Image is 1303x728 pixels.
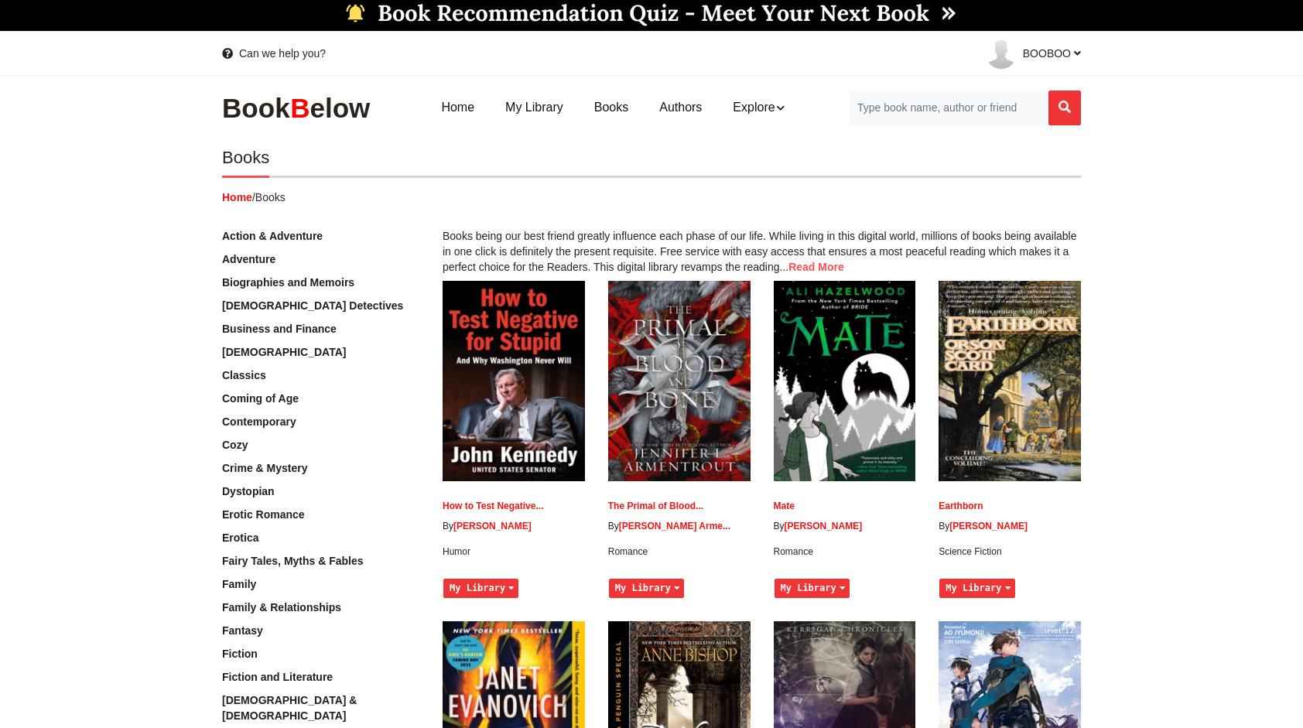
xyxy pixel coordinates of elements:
a: Action & Adventure [222,230,323,242]
img: Mate [774,281,916,481]
a: BOOBOO [973,32,1081,75]
input: Search for Books [848,91,1048,125]
button: Search [1048,91,1081,125]
p: Romance [608,545,751,559]
img: BookBelow Logo [222,92,377,124]
a: Biographies and Memoirs [222,276,354,289]
a: Can we help you? [222,46,326,61]
p: Orson Scott Card [939,520,1081,533]
a: [PERSON_NAME] [453,521,532,531]
a: Cozy [222,439,248,451]
a: Erotic Romance [222,508,305,521]
h2: Earthborn [939,501,1081,511]
a: Classics [222,369,266,381]
a: Family & Relationships [222,601,341,614]
a: [DEMOGRAPHIC_DATA] [222,346,346,358]
h2: Mate [774,501,916,511]
img: The Primal of Blood and Bone [608,281,751,481]
span: Books [255,191,286,203]
a: Family [222,578,256,590]
a: Dystopian [222,485,275,497]
a: Earthborn [939,501,983,511]
a: [PERSON_NAME] Arme... [619,521,730,531]
a: Mate [774,501,795,511]
a: Home [426,84,490,132]
a: My Library [490,84,579,132]
span: BOOBOO [1023,47,1081,60]
a: [PERSON_NAME] [949,521,1028,531]
a: Business and Finance [222,323,337,335]
a: The Primal of Blood... [608,501,703,511]
button: My Library [609,579,684,598]
p: Ali Hazelwood [774,520,916,533]
a: Fairy Tales, Myths & Fables [222,555,364,567]
p: Humor [443,545,585,559]
button: My Library [775,579,850,598]
a: Fantasy [222,624,263,637]
h1: Books [222,148,269,178]
a: Coming of Age [222,392,299,405]
a: [PERSON_NAME] [785,521,863,531]
a: Adventure [222,253,275,265]
a: Erotica [222,531,258,544]
img: Earthborn [939,281,1081,481]
a: Authors [644,84,717,132]
p: John Kennedy [443,520,585,533]
button: My Library [443,579,518,598]
a: Fiction and Literature [222,671,333,683]
p: / [222,190,1081,205]
h2: The Primal of Blood and Bone [608,501,751,511]
a: Books [579,84,644,132]
img: user-default.png [986,38,1017,69]
button: My Library [939,579,1014,598]
a: Crime & Mystery [222,462,308,474]
p: Romance [774,545,916,559]
p: Science Fiction [939,545,1081,559]
h2: How to Test Negative for Stupid [443,501,585,511]
a: Home [222,191,252,203]
a: Explore [717,84,799,132]
a: [DEMOGRAPHIC_DATA] & [DEMOGRAPHIC_DATA] [222,694,357,722]
a: How to Test Negative... [443,501,543,511]
a: [DEMOGRAPHIC_DATA] Detectives [222,299,403,312]
p: Jennifer L. Armentrout [608,520,751,533]
a: Read More [788,261,844,273]
a: Fiction [222,648,258,660]
div: Books being our best friend greatly influence each phase of our life. While living in this digita... [443,228,1081,275]
a: Contemporary [222,415,296,428]
img: How to Test Negative for Stupid [443,281,585,481]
